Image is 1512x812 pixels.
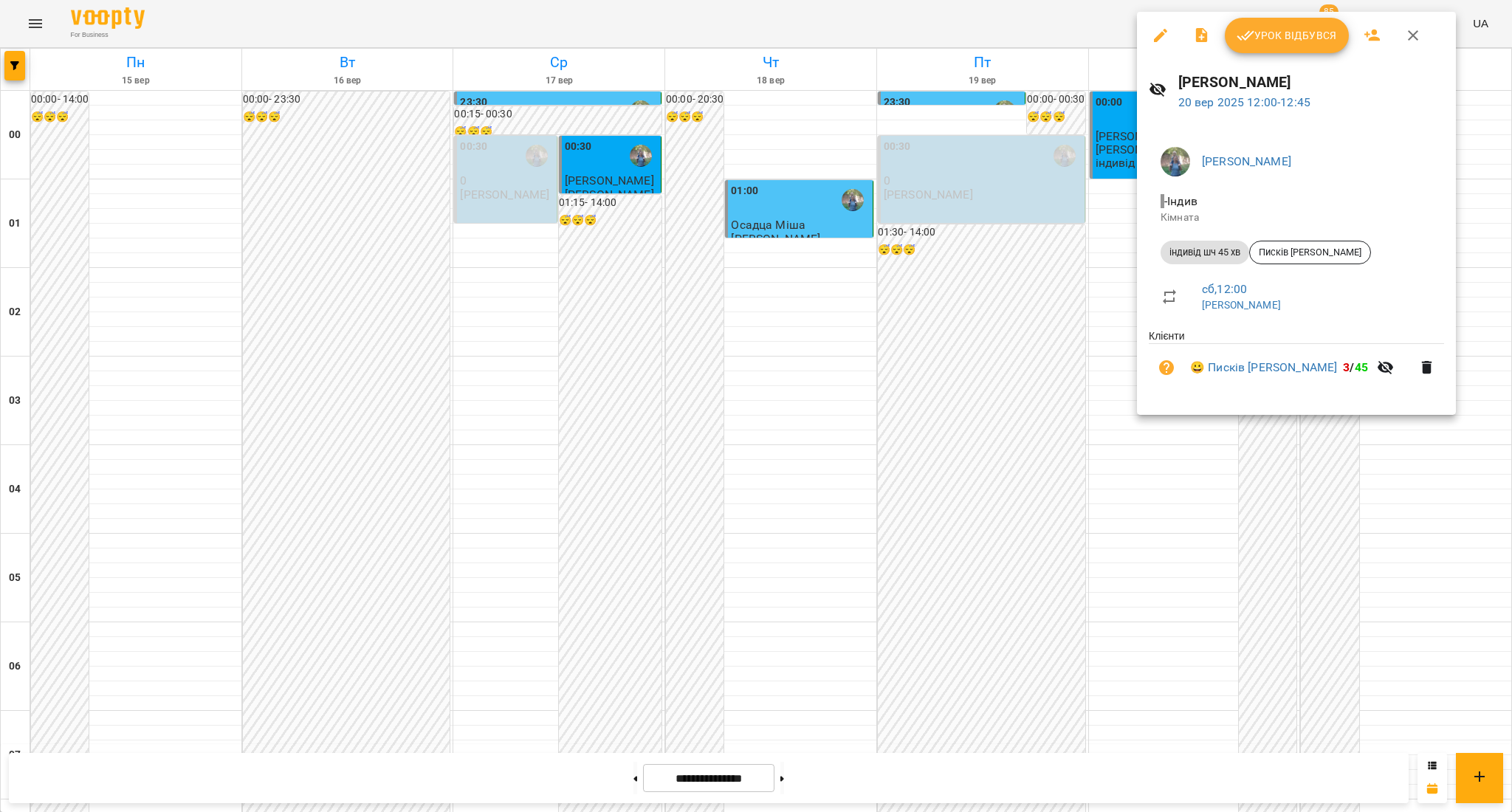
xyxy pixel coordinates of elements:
span: 45 [1355,360,1368,374]
span: Писків [PERSON_NAME] [1250,246,1370,259]
span: 3 [1343,360,1350,374]
img: de1e453bb906a7b44fa35c1e57b3518e.jpg [1161,147,1190,176]
button: Візит ще не сплачено. Додати оплату? [1149,350,1184,385]
ul: Клієнти [1149,328,1444,397]
h6: [PERSON_NAME] [1178,71,1445,94]
a: [PERSON_NAME] [1202,299,1281,311]
a: [PERSON_NAME] [1202,154,1291,168]
span: індивід шч 45 хв [1161,246,1249,259]
p: Кімната [1161,210,1432,225]
span: Урок відбувся [1237,27,1337,44]
div: Писків [PERSON_NAME] [1249,241,1371,264]
a: сб , 12:00 [1202,282,1247,296]
b: / [1343,360,1368,374]
a: 😀 Писків [PERSON_NAME] [1190,359,1337,376]
button: Урок відбувся [1225,18,1349,53]
a: 20 вер 2025 12:00-12:45 [1178,95,1310,109]
span: - Індив [1161,194,1200,208]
